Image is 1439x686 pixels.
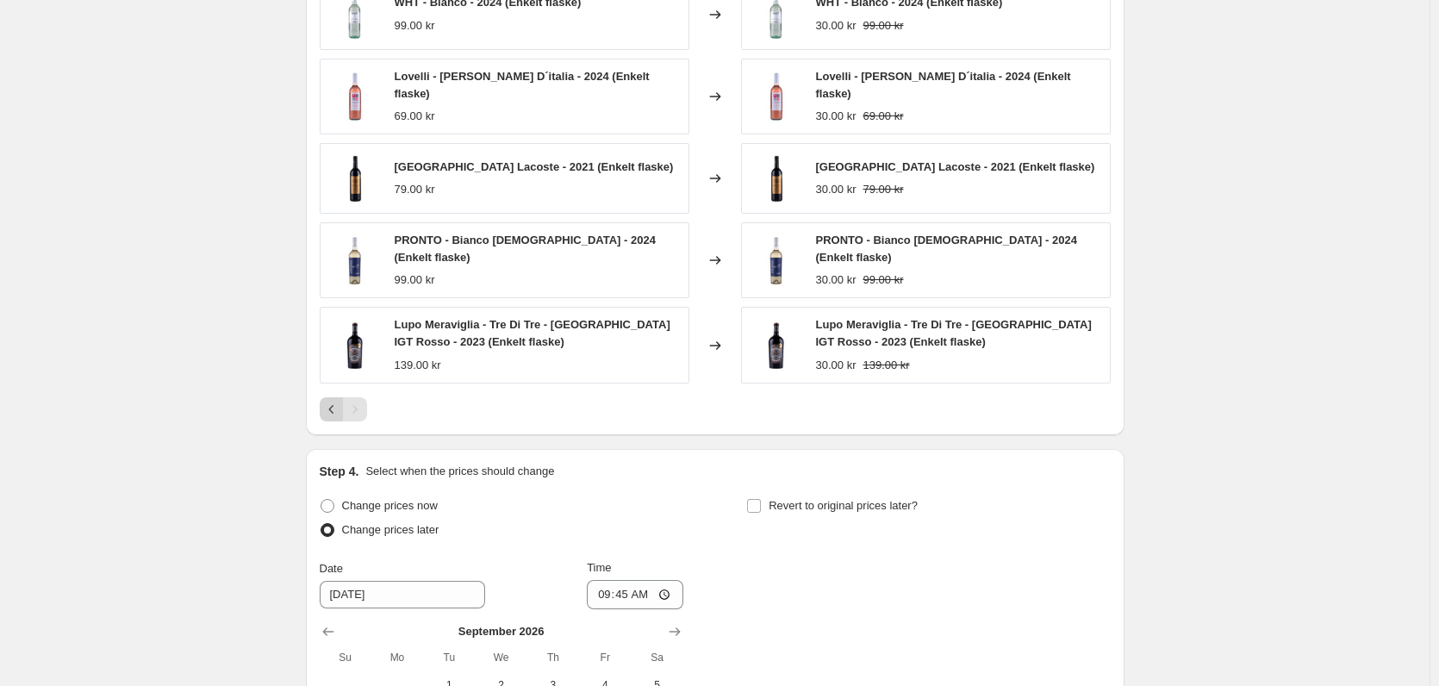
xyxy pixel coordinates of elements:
th: Tuesday [423,644,475,671]
span: PRONTO - Bianco [DEMOGRAPHIC_DATA] - 2024 (Enkelt flaske) [816,234,1077,264]
th: Saturday [631,644,682,671]
strike: 79.00 kr [863,181,903,198]
div: 99.00 kr [395,17,435,34]
img: Lupo_Meraviglia_2023_tre_di_tre_-_Puglia_IGT_Rosso_Ir046_80x.jpg [751,320,802,371]
span: Lupo Meraviglia - Tre Di Tre - [GEOGRAPHIC_DATA] IGT Rosso - 2023 (Enkelt flaske) [816,318,1092,348]
img: PRONTO_-_Bianco_Aromatico_Ih015_80x.jpg [329,234,381,286]
span: Revert to original prices later? [769,499,918,512]
strike: 69.00 kr [863,108,903,125]
span: Lovelli - [PERSON_NAME] D´italia - 2024 (Enkelt flaske) [816,70,1071,100]
h2: Step 4. [320,463,359,480]
img: Lovelli-VinoRosatoD_italia_IR007_80x.jpg [329,71,381,122]
strike: 139.00 kr [863,357,909,374]
div: 30.00 kr [816,357,857,374]
span: Su [327,651,364,664]
span: [GEOGRAPHIC_DATA] Lacoste - 2021 (Enkelt flaske) [395,160,674,173]
button: Show next month, October 2026 [663,620,687,644]
strike: 99.00 kr [863,271,903,289]
div: 139.00 kr [395,357,441,374]
th: Wednesday [475,644,526,671]
img: PRONTO_-_Bianco_Aromatico_Ih015_80x.jpg [751,234,802,286]
img: Lovelli-VinoRosatoD_italia_IR007_80x.jpg [751,71,802,122]
div: 30.00 kr [816,181,857,198]
span: Sa [638,651,676,664]
strike: 99.00 kr [863,17,903,34]
p: Select when the prices should change [365,463,554,480]
th: Friday [579,644,631,671]
th: Sunday [320,644,371,671]
button: Previous [320,397,344,421]
div: 30.00 kr [816,108,857,125]
div: 79.00 kr [395,181,435,198]
button: Show previous month, August 2026 [316,620,340,644]
input: 12:00 [587,580,683,609]
span: Date [320,562,343,575]
span: Lupo Meraviglia - Tre Di Tre - [GEOGRAPHIC_DATA] IGT Rosso - 2023 (Enkelt flaske) [395,318,670,348]
span: PRONTO - Bianco [DEMOGRAPHIC_DATA] - 2024 (Enkelt flaske) [395,234,656,264]
img: ChateauReynaudLacoste-2021_Vin001_80x.jpg [329,153,381,204]
input: 9/16/2025 [320,581,485,608]
span: We [482,651,520,664]
span: Fr [586,651,624,664]
span: Lovelli - [PERSON_NAME] D´italia - 2024 (Enkelt flaske) [395,70,650,100]
div: 30.00 kr [816,271,857,289]
img: ChateauReynaudLacoste-2021_Vin001_80x.jpg [751,153,802,204]
span: Th [534,651,572,664]
span: [GEOGRAPHIC_DATA] Lacoste - 2021 (Enkelt flaske) [816,160,1095,173]
div: 69.00 kr [395,108,435,125]
span: Change prices now [342,499,438,512]
span: Tu [430,651,468,664]
span: Mo [378,651,416,664]
th: Monday [371,644,423,671]
span: Change prices later [342,523,439,536]
nav: Pagination [320,397,367,421]
th: Thursday [527,644,579,671]
img: Lupo_Meraviglia_2023_tre_di_tre_-_Puglia_IGT_Rosso_Ir046_80x.jpg [329,320,381,371]
span: Time [587,561,611,574]
div: 99.00 kr [395,271,435,289]
div: 30.00 kr [816,17,857,34]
